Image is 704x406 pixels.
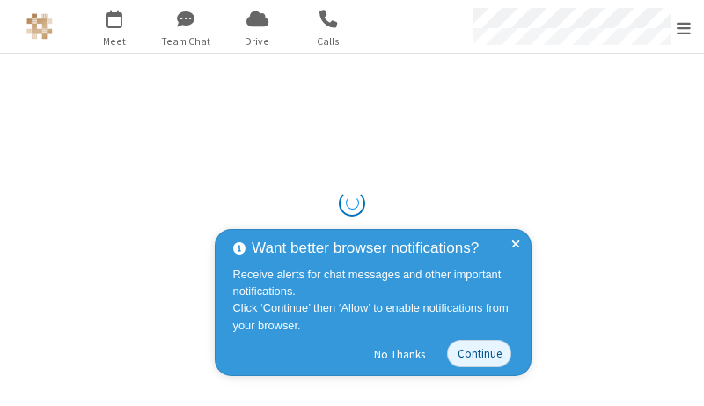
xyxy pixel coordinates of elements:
span: Calls [296,33,362,49]
span: Team Chat [153,33,219,49]
img: Astra [26,13,53,40]
span: Drive [224,33,290,49]
span: Meet [82,33,148,49]
button: No Thanks [365,340,435,368]
div: Receive alerts for chat messages and other important notifications. Click ‘Continue’ then ‘Allow’... [233,266,518,334]
button: Continue [447,340,511,367]
span: Want better browser notifications? [252,237,479,260]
